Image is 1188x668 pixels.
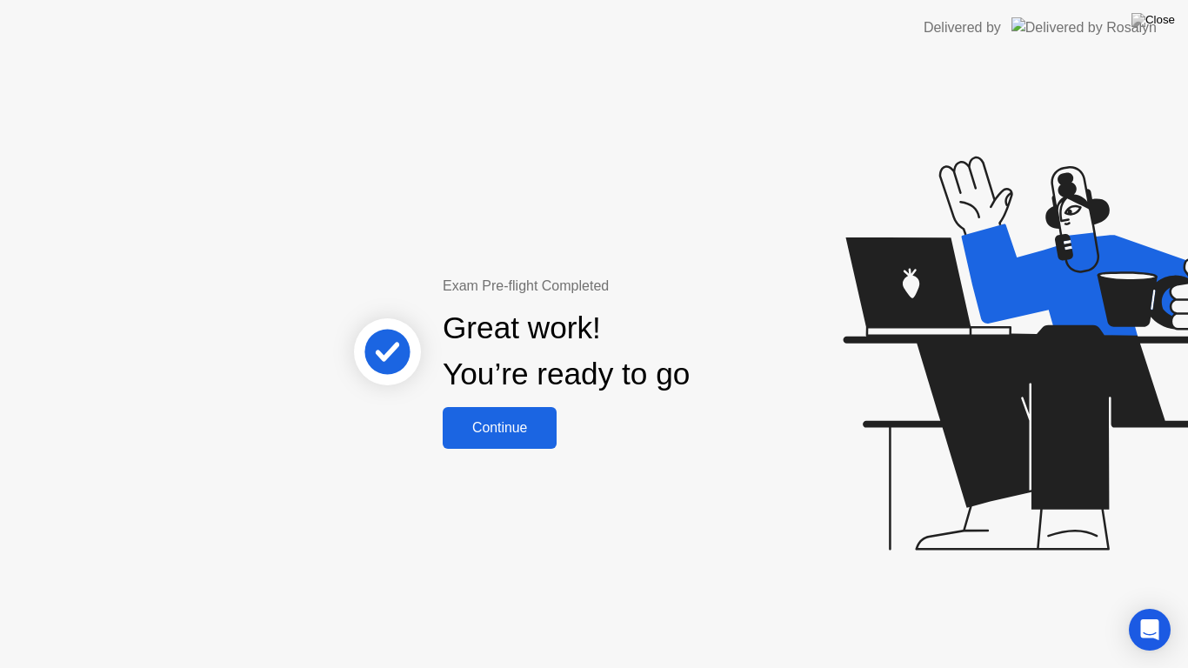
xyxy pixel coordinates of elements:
[443,305,690,397] div: Great work! You’re ready to go
[1129,609,1171,651] div: Open Intercom Messenger
[1131,13,1175,27] img: Close
[443,276,802,297] div: Exam Pre-flight Completed
[448,420,551,436] div: Continue
[443,407,557,449] button: Continue
[924,17,1001,38] div: Delivered by
[1011,17,1157,37] img: Delivered by Rosalyn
